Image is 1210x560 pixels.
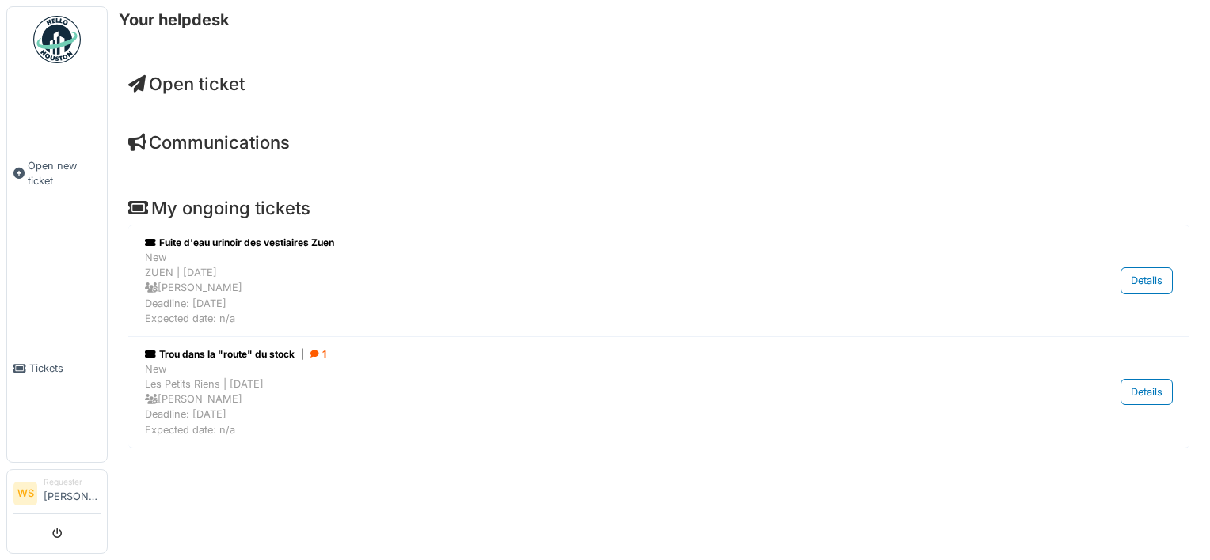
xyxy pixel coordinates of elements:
[44,476,101,488] div: Requester
[145,347,1009,361] div: Trou dans la "route" du stock
[29,361,101,376] span: Tickets
[1121,267,1173,293] div: Details
[141,232,1177,330] a: Fuite d'eau urinoir des vestiaires Zuen NewZUEN | [DATE] [PERSON_NAME]Deadline: [DATE]Expected da...
[44,476,101,510] li: [PERSON_NAME]
[33,16,81,63] img: Badge_color-CXgf-gQk.svg
[145,250,1009,326] div: New ZUEN | [DATE] [PERSON_NAME] Deadline: [DATE] Expected date: n/a
[128,132,1189,153] h4: Communications
[28,158,101,188] span: Open new ticket
[128,198,1189,218] h4: My ongoing tickets
[119,10,230,29] h6: Your helpdesk
[13,476,101,514] a: WS Requester[PERSON_NAME]
[310,347,326,361] div: 1
[1121,379,1173,405] div: Details
[141,343,1177,441] a: Trou dans la "route" du stock| 1 NewLes Petits Riens | [DATE] [PERSON_NAME]Deadline: [DATE]Expect...
[145,361,1009,437] div: New Les Petits Riens | [DATE] [PERSON_NAME] Deadline: [DATE] Expected date: n/a
[13,482,37,505] li: WS
[301,347,304,361] span: |
[7,72,107,274] a: Open new ticket
[7,274,107,462] a: Tickets
[128,74,245,94] a: Open ticket
[145,236,1009,250] div: Fuite d'eau urinoir des vestiaires Zuen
